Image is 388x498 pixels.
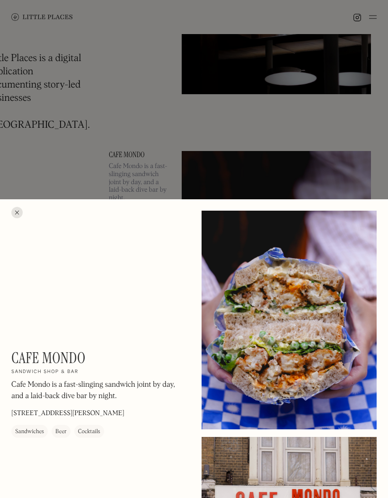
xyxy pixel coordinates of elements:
[11,348,86,366] h1: Cafe Mondo
[15,427,44,436] div: Sandwiches
[78,427,100,436] div: Cocktails
[11,409,124,418] p: [STREET_ADDRESS][PERSON_NAME]
[11,369,79,375] h2: Sandwich shop & bar
[55,427,67,436] div: Beer
[11,379,186,402] p: Cafe Mondo is a fast-slinging sandwich joint by day, and a laid-back dive bar by night.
